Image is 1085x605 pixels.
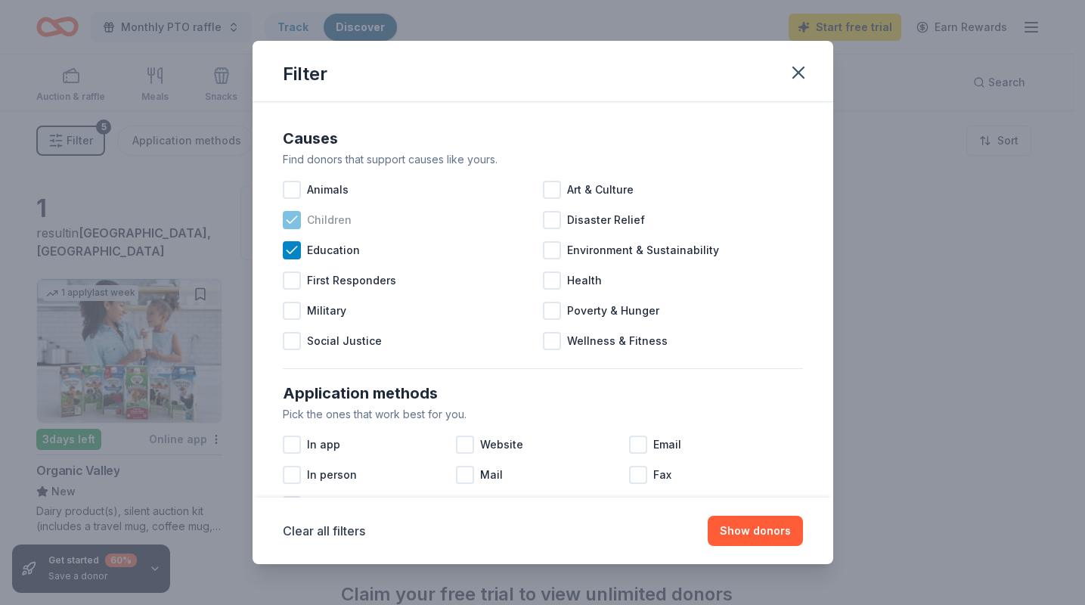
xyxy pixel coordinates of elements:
span: Social Justice [307,332,382,350]
span: Wellness & Fitness [567,332,668,350]
span: In person [307,466,357,484]
span: Phone [307,496,341,514]
span: Environment & Sustainability [567,241,719,259]
span: Military [307,302,346,320]
div: Causes [283,126,803,150]
span: Disaster Relief [567,211,645,229]
div: Filter [283,62,327,86]
span: Animals [307,181,349,199]
span: In app [307,436,340,454]
span: Website [480,436,523,454]
span: Poverty & Hunger [567,302,659,320]
div: Application methods [283,381,803,405]
span: Art & Culture [567,181,634,199]
button: Show donors [708,516,803,546]
span: Mail [480,466,503,484]
span: First Responders [307,271,396,290]
span: Health [567,271,602,290]
button: Clear all filters [283,522,365,540]
span: Fax [653,466,671,484]
div: Pick the ones that work best for you. [283,405,803,423]
div: Find donors that support causes like yours. [283,150,803,169]
span: Children [307,211,352,229]
span: Email [653,436,681,454]
span: Education [307,241,360,259]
